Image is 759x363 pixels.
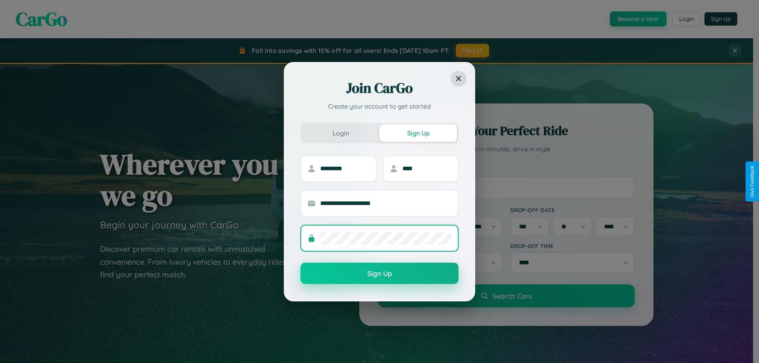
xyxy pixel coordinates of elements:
div: Give Feedback [750,166,755,197]
button: Login [302,124,379,142]
button: Sign Up [379,124,457,142]
button: Sign Up [300,263,459,284]
p: Create your account to get started [300,102,459,111]
h2: Join CarGo [300,79,459,98]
